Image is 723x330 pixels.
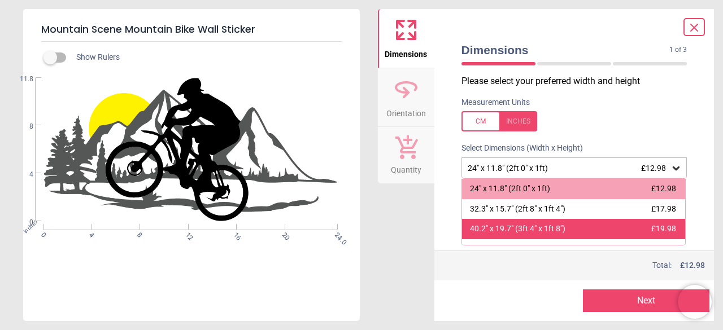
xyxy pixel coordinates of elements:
button: Orientation [378,68,434,127]
span: 16 [231,231,238,238]
span: 4 [12,170,33,179]
label: Select Dimensions (Width x Height) [452,143,583,154]
button: Next [583,289,709,312]
p: Please select your preferred width and height [461,75,696,87]
span: 8 [134,231,142,238]
span: £ [680,260,705,271]
span: 12 [183,231,190,238]
span: 11.8 [12,74,33,84]
iframe: Brevo live chat [678,285,712,319]
span: £12.98 [651,184,676,193]
span: £12.98 [641,164,666,173]
div: 32.3" x 15.7" (2ft 8" x 1ft 4") [470,204,565,215]
span: 0 [12,218,33,227]
h5: Mountain Scene Mountain Bike Wall Sticker [41,18,342,42]
span: Dimensions [461,42,670,58]
div: 24" x 11.8" (2ft 0" x 1ft) [467,164,671,173]
span: 24.0 [333,231,340,238]
button: Dimensions [378,9,434,68]
div: 24" x 11.8" (2ft 0" x 1ft) [470,183,550,195]
span: Orientation [386,103,426,120]
span: Dimensions [385,43,427,60]
span: £21.98 [651,244,676,253]
span: £19.98 [651,224,676,233]
div: Show Rulers [50,51,360,64]
span: 4 [86,231,94,238]
span: Quantity [391,159,421,176]
span: 20 [280,231,287,238]
div: 48.4" x 23.6" (4ft 0" x 2ft) [470,244,557,255]
span: 8 [12,122,33,131]
div: 40.2" x 19.7" (3ft 4" x 1ft 8") [470,223,565,235]
span: £17.98 [651,204,676,213]
label: Measurement Units [461,97,530,108]
span: 0 [38,231,46,238]
button: Quantity [378,127,434,183]
div: Total: [460,260,705,271]
span: 12.98 [685,261,705,270]
span: 1 of 3 [669,45,687,55]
